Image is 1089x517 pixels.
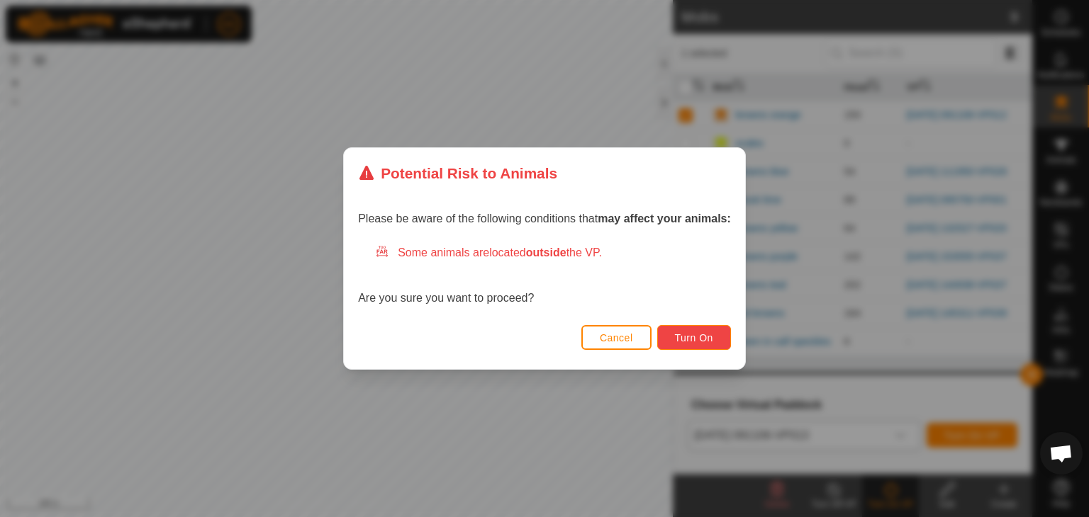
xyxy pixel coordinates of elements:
[375,244,731,261] div: Some animals are
[1040,432,1083,475] div: Open chat
[358,244,731,307] div: Are you sure you want to proceed?
[598,212,731,225] strong: may affect your animals:
[358,162,557,184] div: Potential Risk to Animals
[526,246,566,258] strong: outside
[657,325,731,350] button: Turn On
[600,332,633,343] span: Cancel
[581,325,652,350] button: Cancel
[358,212,731,225] span: Please be aware of the following conditions that
[675,332,713,343] span: Turn On
[489,246,602,258] span: located the VP.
